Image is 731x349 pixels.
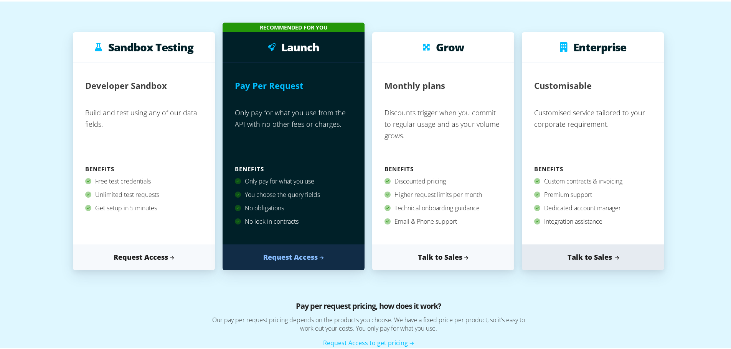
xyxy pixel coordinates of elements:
[235,74,304,95] h2: Pay Per Request
[384,74,445,95] h2: Monthly plans
[235,173,352,187] div: Only pay for what you use
[534,213,652,227] div: Integration assistance
[157,299,579,314] h3: Pay per request pricing, how does it work?
[522,243,664,269] a: Talk to Sales
[384,200,502,213] div: Technical onboarding guidance
[235,102,352,162] p: Only pay for what you use from the API with no other fees or charges.
[323,337,414,346] a: Request Access to get pricing
[384,213,502,227] div: Email & Phone support
[573,40,626,51] h3: Enterprise
[235,200,352,213] div: No obligations
[436,40,464,51] h3: Grow
[235,187,352,200] div: You choose the query fields
[85,173,203,187] div: Free test credentials
[534,173,652,187] div: Custom contracts & invoicing
[157,314,579,337] p: Our pay per request pricing depends on the products you choose. We have a fixed price per product...
[85,74,167,95] h2: Developer Sandbox
[85,200,203,213] div: Get setup in 5 minutes
[384,102,502,162] p: Discounts trigger when you commit to regular usage and as your volume grows.
[85,102,203,162] p: Build and test using any of our data fields.
[534,187,652,200] div: Premium support
[235,213,352,227] div: No lock in contracts
[372,243,514,269] a: Talk to Sales
[281,40,319,51] h3: Launch
[534,102,652,162] p: Customised service tailored to your corporate requirement.
[85,187,203,200] div: Unlimited test requests
[73,243,215,269] a: Request Access
[108,40,193,51] h3: Sandbox Testing
[534,200,652,213] div: Dedicated account manager
[384,173,502,187] div: Discounted pricing
[384,187,502,200] div: Higher request limits per month
[534,74,592,95] h2: Customisable
[223,243,365,269] a: Request Access
[223,21,365,31] div: Recommended for you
